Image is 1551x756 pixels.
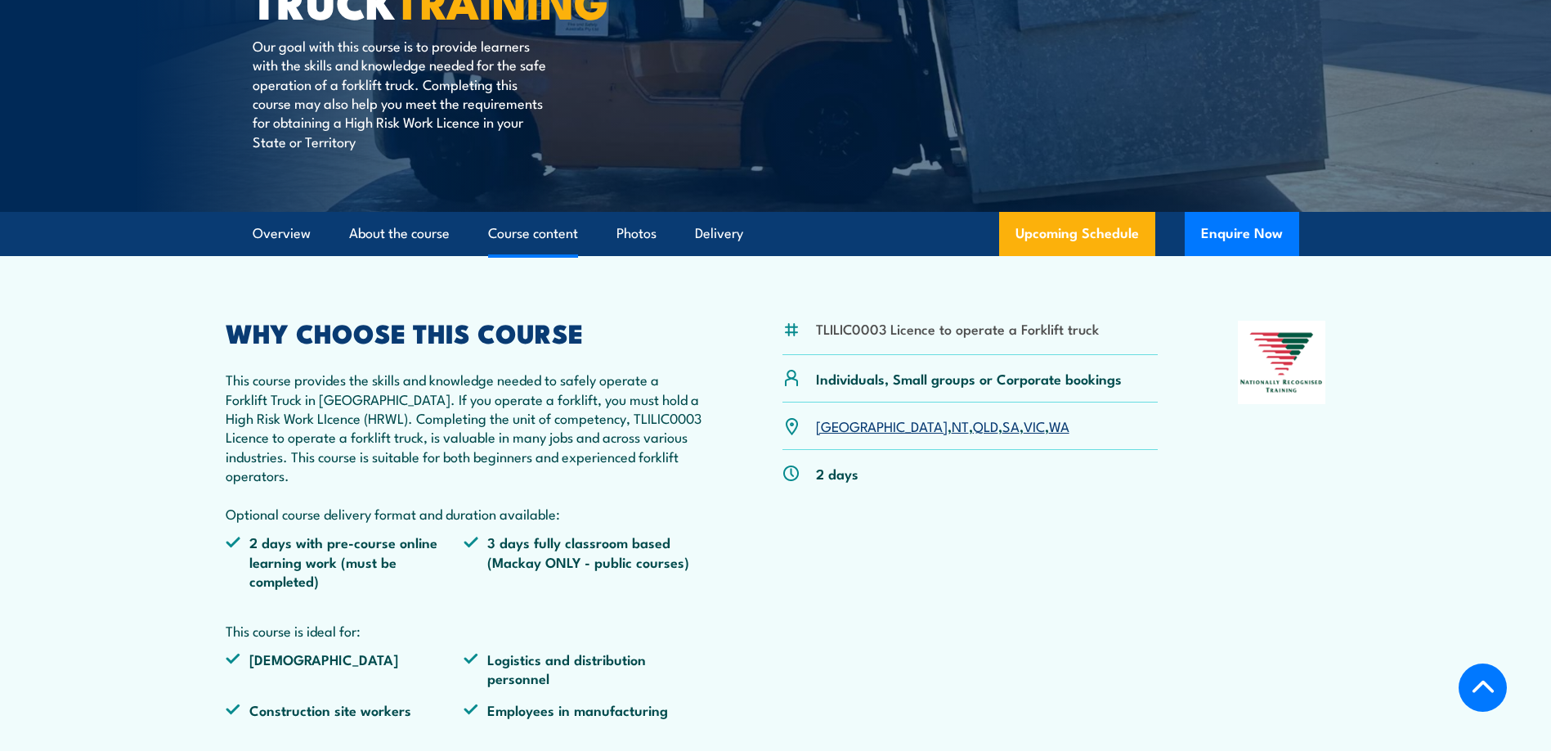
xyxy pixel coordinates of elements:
[226,321,703,344] h2: WHY CHOOSE THIS COURSE
[464,533,702,590] li: 3 days fully classroom based (Mackay ONLY - public courses)
[1238,321,1326,404] img: Nationally Recognised Training logo.
[816,464,858,483] p: 2 days
[973,416,998,435] a: QLD
[226,370,703,523] p: This course provides the skills and knowledge needed to safely operate a Forklift Truck in [GEOGR...
[816,416,1069,435] p: , , , , ,
[226,533,464,590] li: 2 days with pre-course online learning work (must be completed)
[616,212,657,255] a: Photos
[226,621,703,640] p: This course is ideal for:
[816,416,948,435] a: [GEOGRAPHIC_DATA]
[226,700,464,719] li: Construction site workers
[1002,416,1020,435] a: SA
[695,212,743,255] a: Delivery
[1024,416,1045,435] a: VIC
[253,36,551,151] p: Our goal with this course is to provide learners with the skills and knowledge needed for the saf...
[952,416,969,435] a: NT
[999,212,1155,256] a: Upcoming Schedule
[349,212,450,255] a: About the course
[464,650,702,688] li: Logistics and distribution personnel
[253,212,311,255] a: Overview
[816,369,1122,388] p: Individuals, Small groups or Corporate bookings
[464,700,702,719] li: Employees in manufacturing
[226,650,464,688] li: [DEMOGRAPHIC_DATA]
[816,319,1099,338] li: TLILIC0003 Licence to operate a Forklift truck
[1185,212,1299,256] button: Enquire Now
[488,212,578,255] a: Course content
[1049,416,1069,435] a: WA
